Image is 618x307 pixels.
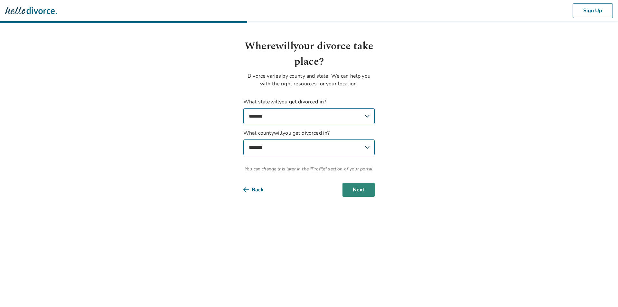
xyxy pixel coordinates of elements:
button: Back [243,183,274,197]
select: What countywillyou get divorced in? [243,139,375,155]
select: What statewillyou get divorced in? [243,108,375,124]
h1: Where will your divorce take place? [243,39,375,70]
label: What county will you get divorced in? [243,129,375,155]
button: Sign Up [573,3,613,18]
span: You can change this later in the "Profile" section of your portal. [243,166,375,172]
p: Divorce varies by county and state. We can help you with the right resources for your location. [243,72,375,88]
button: Next [342,183,375,197]
iframe: Chat Widget [586,276,618,307]
img: Hello Divorce Logo [5,4,57,17]
label: What state will you get divorced in? [243,98,375,124]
